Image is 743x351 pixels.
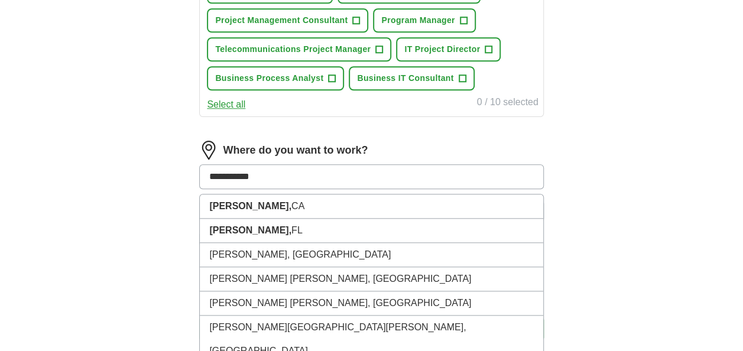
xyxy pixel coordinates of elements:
button: Select all [207,97,245,112]
img: location.png [199,141,218,160]
li: FL [200,219,543,243]
button: Program Manager [373,8,475,32]
button: Business Process Analyst [207,66,344,90]
li: [PERSON_NAME] [PERSON_NAME], [GEOGRAPHIC_DATA] [200,267,543,291]
span: Business Process Analyst [215,72,323,84]
button: IT Project Director [396,37,501,61]
label: Where do you want to work? [223,142,368,158]
span: IT Project Director [404,43,480,56]
strong: [PERSON_NAME], [209,201,291,211]
button: Telecommunications Project Manager [207,37,391,61]
div: 0 / 10 selected [477,95,538,112]
span: Telecommunications Project Manager [215,43,371,56]
button: Business IT Consultant [349,66,474,90]
li: [PERSON_NAME] [PERSON_NAME], [GEOGRAPHIC_DATA] [200,291,543,316]
span: Program Manager [381,14,455,27]
span: Business IT Consultant [357,72,453,84]
button: Project Management Consultant [207,8,368,32]
strong: [PERSON_NAME], [209,225,291,235]
li: [PERSON_NAME], [GEOGRAPHIC_DATA] [200,243,543,267]
span: Project Management Consultant [215,14,348,27]
li: CA [200,194,543,219]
